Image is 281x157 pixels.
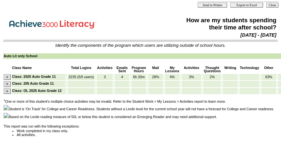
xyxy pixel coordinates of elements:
[165,66,180,73] td: My Lessons
[182,74,202,80] td: 3%
[240,66,259,73] td: Technology
[261,66,276,73] td: Other
[203,66,221,73] td: Thought Questions
[12,75,56,78] nobr: Class: 2025 Auto Grade 11
[182,66,202,73] td: Activities
[230,3,263,8] input: Export to Excel
[5,16,103,30] img: Achieve3000 Reports Logo
[146,16,277,31] td: How are my students spending their time after school?
[131,74,146,80] td: 6h 20m
[115,74,129,80] td: 4
[203,74,221,80] td: 2%
[12,74,66,80] td: Class: 2025 Auto Grade 11
[12,81,54,85] nobr: Class: 205 Auto Grade 11
[4,99,5,102] sup: 1
[68,74,95,80] td: 2235 (5/5 users)
[261,74,276,80] td: 63%
[97,74,113,80] td: 3
[4,113,9,118] img: dr.png
[4,74,11,80] input: +
[148,74,163,80] td: 28%
[146,32,277,38] td: [DATE] - [DATE]
[266,3,278,8] input: Close
[165,74,180,80] td: 4%
[131,66,146,73] td: Program Hours
[148,66,163,73] td: Mail
[4,43,277,48] td: Identify the components of the program which users are utilizing outside of school hours.
[4,81,11,87] input: +
[68,66,95,73] td: Total Logins
[12,89,62,93] nobr: Class: OL 2025 Auto Grade 12
[223,66,238,73] td: Writing
[97,66,113,73] td: Activities
[115,66,129,73] td: Emails Sent
[12,88,66,94] td: Class: OL 2025 Auto Grade 12
[198,3,227,8] input: Send to Printer
[4,105,9,110] img: ccr.gif
[4,88,11,94] input: +
[12,81,66,87] td: Class: 205 Auto Grade 11
[12,66,32,70] nobr: Class Name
